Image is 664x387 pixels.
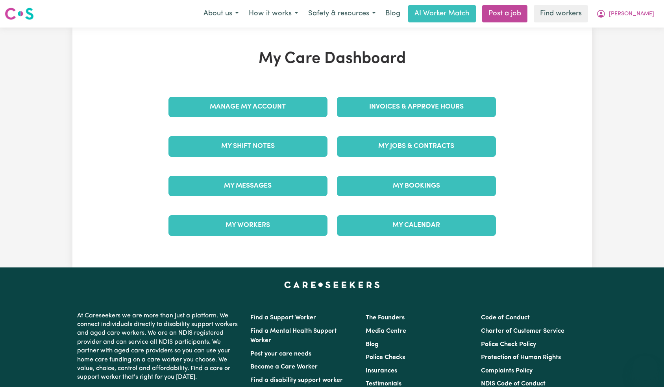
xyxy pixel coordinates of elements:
a: Post a job [482,5,527,22]
a: Protection of Human Rights [481,354,561,361]
a: NDIS Code of Conduct [481,381,546,387]
button: About us [198,6,244,22]
button: My Account [591,6,659,22]
a: Blog [366,341,379,348]
a: Police Checks [366,354,405,361]
a: Post your care needs [250,351,311,357]
a: Charter of Customer Service [481,328,564,334]
button: How it works [244,6,303,22]
a: Find a Mental Health Support Worker [250,328,337,344]
a: My Shift Notes [168,136,327,157]
button: Safety & resources [303,6,381,22]
iframe: Button to launch messaging window [633,356,658,381]
a: The Founders [366,315,405,321]
a: Manage My Account [168,97,327,117]
a: Careseekers logo [5,5,34,23]
a: Code of Conduct [481,315,530,321]
a: AI Worker Match [408,5,476,22]
a: My Bookings [337,176,496,196]
h1: My Care Dashboard [164,50,501,68]
a: My Workers [168,215,327,236]
p: At Careseekers we are more than just a platform. We connect individuals directly to disability su... [77,308,241,385]
a: My Calendar [337,215,496,236]
a: Find a disability support worker [250,377,343,383]
a: Blog [381,5,405,22]
a: My Messages [168,176,327,196]
a: Find a Support Worker [250,315,316,321]
a: Insurances [366,368,397,374]
a: Media Centre [366,328,406,334]
a: Careseekers home page [284,282,380,288]
a: Complaints Policy [481,368,533,374]
a: Find workers [534,5,588,22]
a: Police Check Policy [481,341,536,348]
a: Invoices & Approve Hours [337,97,496,117]
img: Careseekers logo [5,7,34,21]
span: [PERSON_NAME] [609,10,654,18]
a: My Jobs & Contracts [337,136,496,157]
a: Testimonials [366,381,401,387]
a: Become a Care Worker [250,364,318,370]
